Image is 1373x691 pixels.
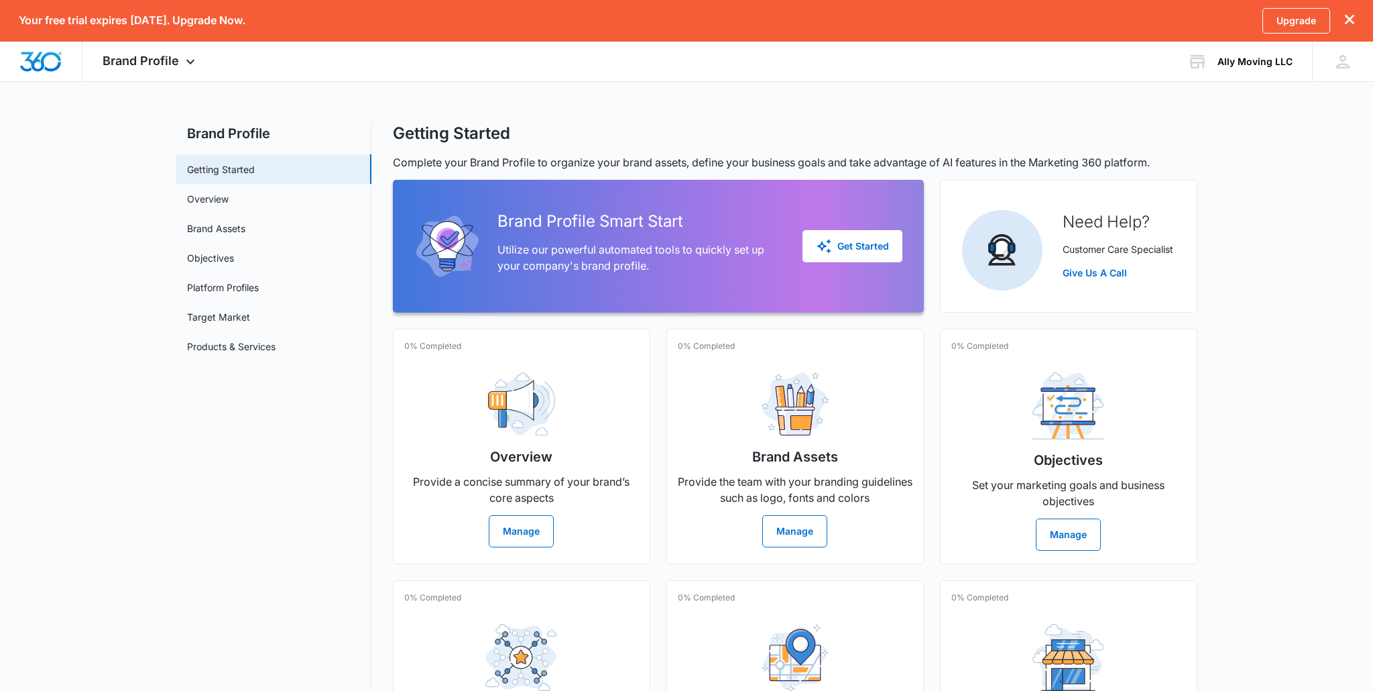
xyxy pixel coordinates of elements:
[187,192,229,206] a: Overview
[113,445,226,458] a: Brand Profile support guide.
[490,447,552,467] h2: Overview
[1345,14,1354,27] button: dismiss this dialog
[33,315,242,358] span: Use our to seamlessly import brand assets and details from your existing website!
[816,238,889,254] div: Get Started
[103,54,179,68] span: Brand Profile
[393,123,510,144] h1: Getting Started
[1262,8,1330,34] a: Upgrade
[107,315,185,327] a: Smart Start feature
[163,486,241,510] a: Get Started
[29,375,240,432] span: These brand assets serve as the foundation for creating a brand voice that aligns with your brand...
[678,592,735,604] p: 0% Completed
[951,340,1008,352] p: 0% Completed
[1063,242,1173,256] p: Customer Care Specialist
[951,477,1186,509] p: Set your marketing goals and business objectives
[393,329,650,564] a: 0% CompletedOverviewProvide a concise summary of your brand’s core aspectsManage
[404,474,639,506] p: Provide a concise summary of your brand’s core aspects
[176,123,371,144] h2: Brand Profile
[13,201,255,242] h2: Fuel the Platform by Filling Out Your Brand Profile
[497,209,781,233] h2: Brand Profile Smart Start
[1063,210,1173,234] h2: Need Help?
[187,221,245,235] a: Brand Assets
[240,9,264,33] a: Close modal
[187,310,250,324] a: Target Market
[404,592,461,604] p: 0% Completed
[82,42,219,81] div: Brand Profile
[752,447,838,467] h2: Brand Assets
[187,162,255,176] a: Getting Started
[951,592,1008,604] p: 0% Completed
[404,340,461,352] p: 0% Completed
[27,315,76,327] span: Need help?
[678,340,735,352] p: 0% Completed
[762,515,827,547] button: Manage
[187,251,234,265] a: Objectives
[1034,450,1103,470] h2: Objectives
[489,515,554,547] button: Manage
[1036,519,1101,551] button: Manage
[13,444,255,459] p: Learn more in our
[497,242,781,274] p: Utilize our powerful automated tools to quickly set up your company's brand profile.
[1217,56,1293,67] div: account name
[678,474,912,506] p: Provide the team with your branding guidelines such as logo, fonts and colors
[27,255,241,297] span: Take a few moments to enter your company's information such as your logo, colors, fonts and busin...
[1063,266,1173,280] a: Give Us A Call
[187,280,259,295] a: Platform Profiles
[19,14,245,27] p: Your free trial expires [DATE]. Upgrade Now.
[940,329,1197,564] a: 0% CompletedObjectivesSet your marketing goals and business objectivesManage
[187,339,276,354] a: Products & Services
[802,230,902,262] button: Get Started
[393,154,1197,170] p: Complete your Brand Profile to organize your brand assets, define your business goals and take ad...
[666,329,924,564] a: 0% CompletedBrand AssetsProvide the team with your branding guidelines such as logo, fonts and co...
